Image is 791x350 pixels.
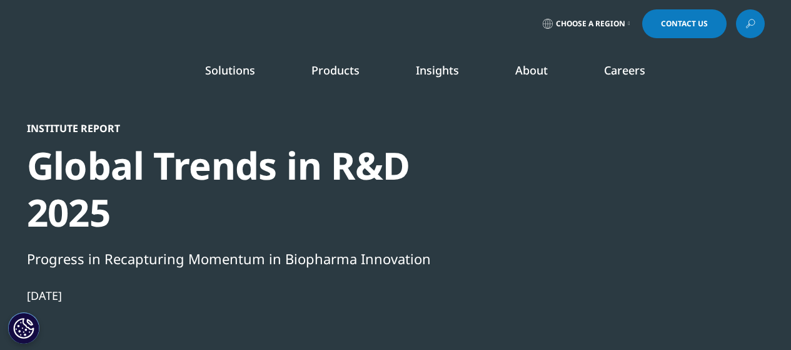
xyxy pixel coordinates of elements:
a: Products [311,63,360,78]
a: Careers [604,63,645,78]
span: Contact Us [661,20,708,28]
a: Solutions [205,63,255,78]
div: Institute Report [27,122,456,135]
button: Cookie Settings [8,312,39,344]
div: Global Trends in R&D 2025 [27,142,456,236]
a: Insights [416,63,459,78]
span: Choose a Region [556,19,625,29]
div: Progress in Recapturing Momentum in Biopharma Innovation [27,248,456,269]
img: IQVIA Healthcare Information Technology and Pharma Clinical Research Company [27,64,127,83]
nav: Primary [132,44,765,103]
a: About [515,63,548,78]
a: Contact Us [642,9,727,38]
div: [DATE] [27,288,456,303]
